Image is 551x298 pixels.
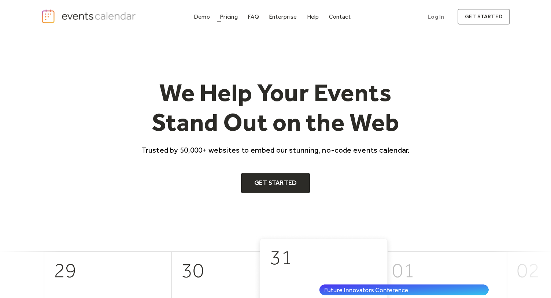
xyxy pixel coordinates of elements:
[194,15,210,19] div: Demo
[220,15,238,19] div: Pricing
[420,9,451,25] a: Log In
[329,15,351,19] div: Contact
[248,15,259,19] div: FAQ
[245,12,262,22] a: FAQ
[269,15,297,19] div: Enterprise
[307,15,319,19] div: Help
[266,12,300,22] a: Enterprise
[458,9,510,25] a: get started
[135,78,416,137] h1: We Help Your Events Stand Out on the Web
[41,9,138,24] a: home
[135,145,416,155] p: Trusted by 50,000+ websites to embed our stunning, no-code events calendar.
[191,12,213,22] a: Demo
[217,12,241,22] a: Pricing
[241,173,310,193] a: Get Started
[326,12,354,22] a: Contact
[304,12,322,22] a: Help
